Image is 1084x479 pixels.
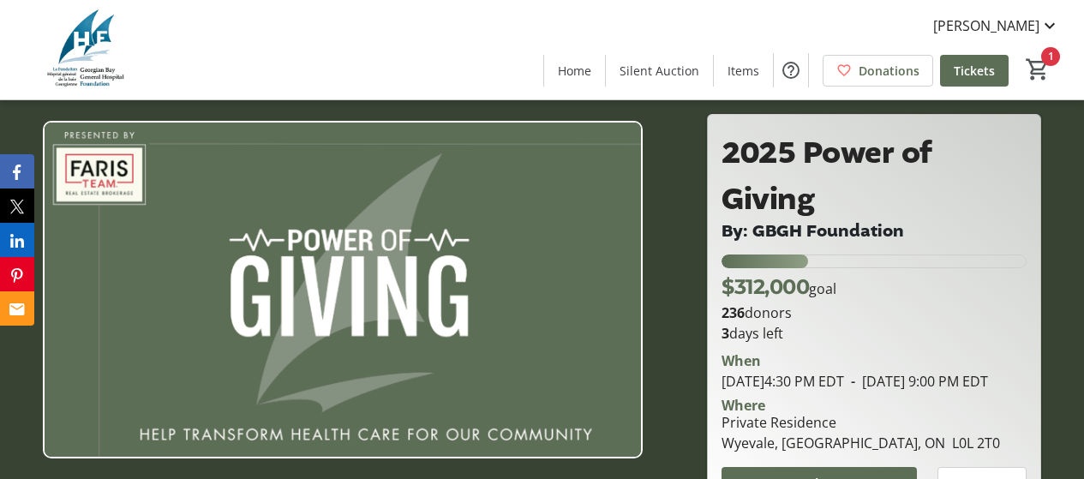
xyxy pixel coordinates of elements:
[722,132,932,220] span: 2025 Power of Giving
[919,12,1074,39] button: [PERSON_NAME]
[722,274,809,299] span: $312,000
[722,372,844,391] span: [DATE] 4:30 PM EDT
[714,55,773,87] a: Items
[544,55,605,87] a: Home
[722,303,745,322] b: 236
[844,372,988,391] span: [DATE] 9:00 PM EDT
[844,372,862,391] span: -
[43,121,643,458] img: Campaign CTA Media Photo
[954,62,995,80] span: Tickets
[606,55,713,87] a: Silent Auction
[722,350,761,371] div: When
[823,55,933,87] a: Donations
[1022,54,1053,85] button: Cart
[722,302,1027,323] p: donors
[722,398,765,412] div: Where
[774,53,808,87] button: Help
[722,272,836,302] p: goal
[620,62,699,80] span: Silent Auction
[728,62,759,80] span: Items
[722,254,1027,268] div: 28.392628205128208% of fundraising goal reached
[722,412,1000,433] div: Private Residence
[10,7,163,93] img: Georgian Bay General Hospital Foundation's Logo
[722,323,1027,344] p: days left
[933,15,1039,36] span: [PERSON_NAME]
[940,55,1009,87] a: Tickets
[859,62,919,80] span: Donations
[558,62,591,80] span: Home
[722,433,1000,453] div: Wyevale, [GEOGRAPHIC_DATA], ON L0L 2T0
[722,219,904,242] span: By: GBGH Foundation
[722,324,729,343] span: 3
